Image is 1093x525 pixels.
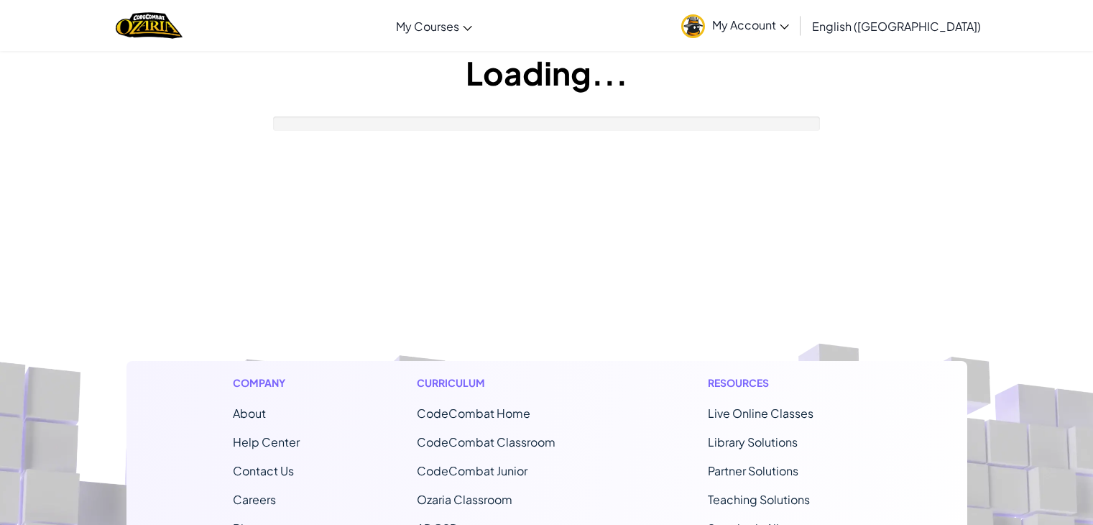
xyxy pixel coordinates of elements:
[708,434,798,449] a: Library Solutions
[417,463,527,478] a: CodeCombat Junior
[233,375,300,391] h1: Company
[233,492,276,507] a: Careers
[708,492,810,507] a: Teaching Solutions
[116,11,183,40] a: Ozaria by CodeCombat logo
[708,463,798,478] a: Partner Solutions
[233,406,266,421] a: About
[674,3,796,48] a: My Account
[396,19,459,34] span: My Courses
[708,375,861,391] h1: Resources
[712,17,789,32] span: My Account
[233,463,294,478] span: Contact Us
[417,375,591,391] h1: Curriculum
[417,434,555,449] a: CodeCombat Classroom
[708,406,813,421] a: Live Online Classes
[233,434,300,449] a: Help Center
[812,19,981,34] span: English ([GEOGRAPHIC_DATA])
[116,11,183,40] img: Home
[389,6,479,45] a: My Courses
[417,492,512,507] a: Ozaria Classroom
[417,406,530,421] span: CodeCombat Home
[681,14,705,38] img: avatar
[805,6,988,45] a: English ([GEOGRAPHIC_DATA])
